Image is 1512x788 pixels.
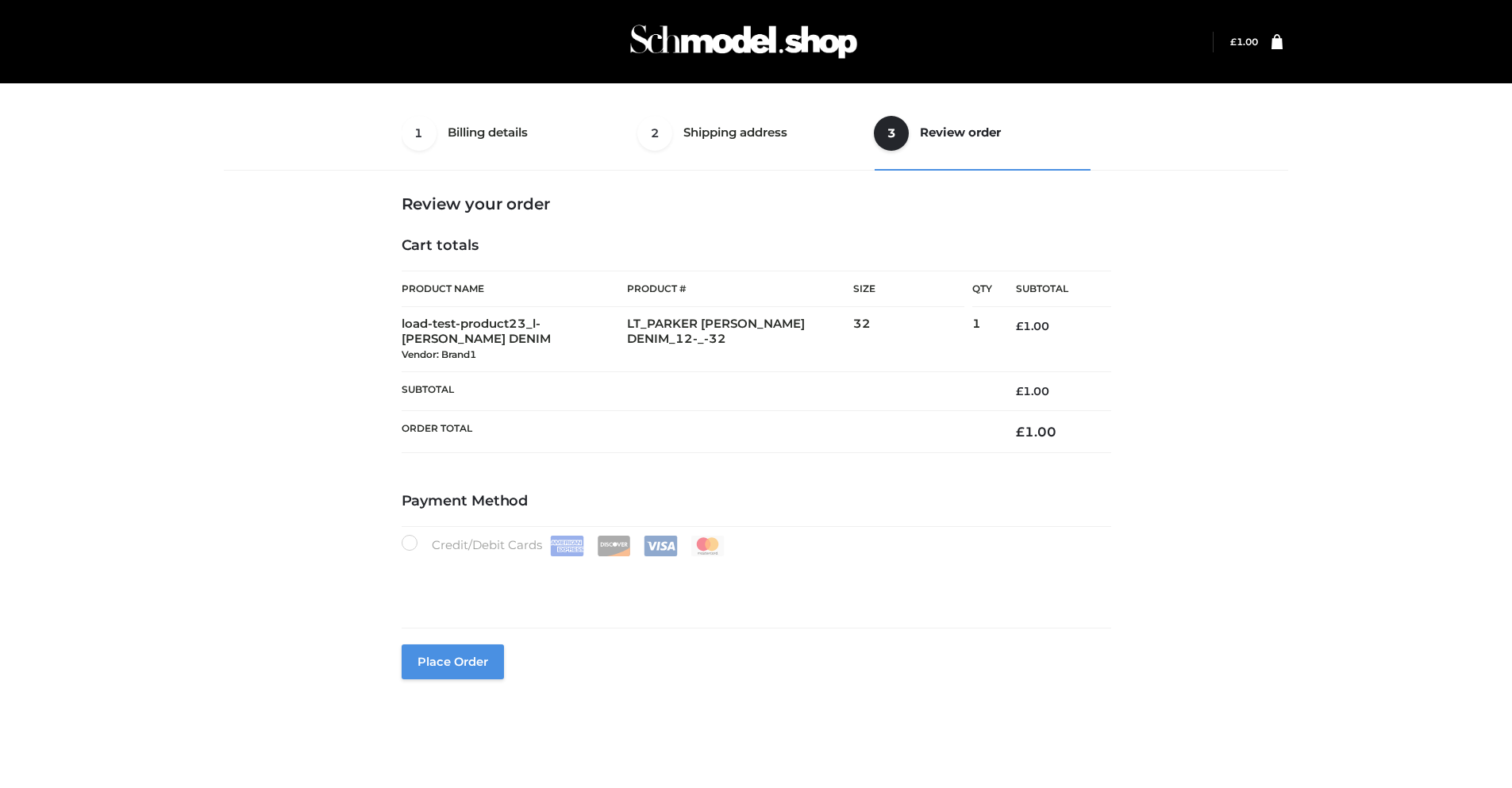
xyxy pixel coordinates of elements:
[1230,36,1237,48] span: £
[1016,319,1023,333] span: £
[402,348,476,360] small: Vendor: Brand1
[402,535,726,556] label: Credit/Debit Cards
[1016,384,1023,398] span: £
[853,307,972,371] td: 32
[691,536,725,556] img: Mastercard
[625,10,863,73] img: Schmodel Admin 964
[627,307,853,371] td: LT_PARKER [PERSON_NAME] DENIM_12-_-32
[1230,36,1258,48] bdi: 1.00
[1016,424,1025,440] span: £
[597,536,631,556] img: Discover
[402,371,992,410] th: Subtotal
[402,644,504,679] button: Place order
[1016,384,1049,398] bdi: 1.00
[1016,319,1049,333] bdi: 1.00
[402,307,628,371] td: load-test-product23_l-[PERSON_NAME] DENIM
[644,536,678,556] img: Visa
[992,271,1111,307] th: Subtotal
[550,536,584,556] img: Amex
[1230,36,1258,48] a: £1.00
[398,553,1108,611] iframe: Secure payment input frame
[402,410,992,452] th: Order Total
[402,237,1111,255] h4: Cart totals
[402,194,1111,213] h3: Review your order
[402,493,1111,510] h4: Payment Method
[402,271,628,307] th: Product Name
[627,271,853,307] th: Product #
[972,271,992,307] th: Qty
[853,271,964,307] th: Size
[972,307,992,371] td: 1
[1016,424,1056,440] bdi: 1.00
